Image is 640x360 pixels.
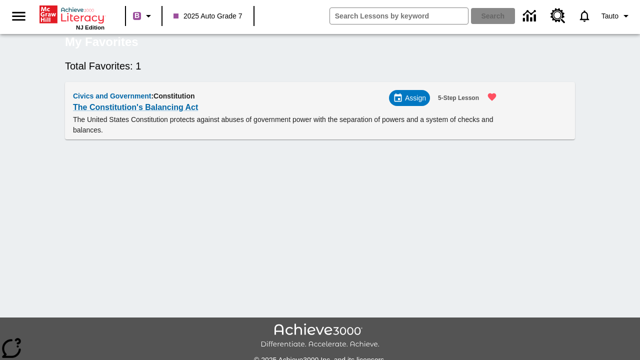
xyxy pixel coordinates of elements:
a: Data Center [517,2,544,30]
button: Open side menu [4,1,33,31]
button: 5-Step Lesson [434,90,483,106]
p: The United States Constitution protects against abuses of government power with the separation of... [73,114,503,135]
span: Civics and Government [73,92,151,100]
div: Home [39,3,104,30]
input: search field [330,8,468,24]
button: Remove from Favorites [481,86,503,108]
button: Boost Class color is purple. Change class color [129,7,158,25]
a: Resource Center, Will open in new tab [544,2,571,29]
a: Home [39,4,104,24]
img: Achieve3000 Differentiate Accelerate Achieve [260,323,379,349]
h5: My Favorites [65,34,138,50]
span: Tauto [601,11,618,21]
span: : Constitution [151,92,194,100]
a: The Constitution's Balancing Act [73,100,198,114]
span: NJ Edition [76,24,104,30]
span: 5-Step Lesson [438,93,479,103]
h6: Total Favorites: 1 [65,58,575,74]
div: Assign Choose Dates [389,90,430,106]
a: Notifications [571,3,597,29]
span: Assign [405,93,426,103]
span: 2025 Auto Grade 7 [173,11,242,21]
span: B [134,9,139,22]
button: Profile/Settings [597,7,636,25]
